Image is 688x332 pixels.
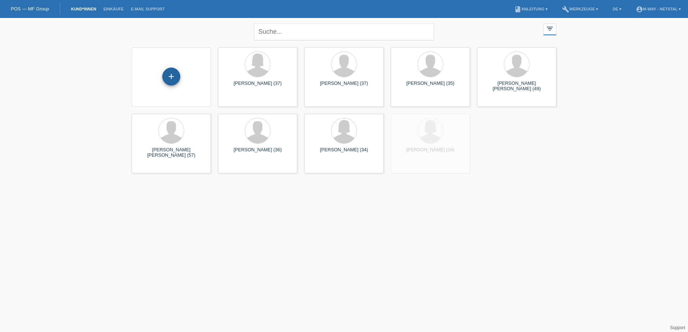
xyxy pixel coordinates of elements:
input: Suche... [254,23,434,40]
a: E-Mail Support [127,7,168,11]
i: book [514,6,521,13]
a: buildWerkzeuge ▾ [558,7,602,11]
i: build [562,6,569,13]
div: [PERSON_NAME] (36) [224,147,291,158]
a: account_circlem-way - Netstal ▾ [632,7,684,11]
div: [PERSON_NAME] (34) [397,147,464,158]
i: filter_list [546,25,554,33]
a: POS — MF Group [11,6,49,11]
div: [PERSON_NAME] (34) [310,147,378,158]
a: Einkäufe [100,7,127,11]
div: [PERSON_NAME] (37) [224,80,291,92]
a: Support [670,325,685,330]
a: bookAnleitung ▾ [511,7,551,11]
div: [PERSON_NAME] [PERSON_NAME] (57) [137,147,205,158]
div: [PERSON_NAME] (35) [397,80,464,92]
div: [PERSON_NAME] (37) [310,80,378,92]
a: Kund*innen [67,7,100,11]
i: account_circle [636,6,643,13]
div: Kund*in hinzufügen [163,70,180,83]
div: [PERSON_NAME] [PERSON_NAME] (49) [483,80,551,92]
a: DE ▾ [609,7,625,11]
